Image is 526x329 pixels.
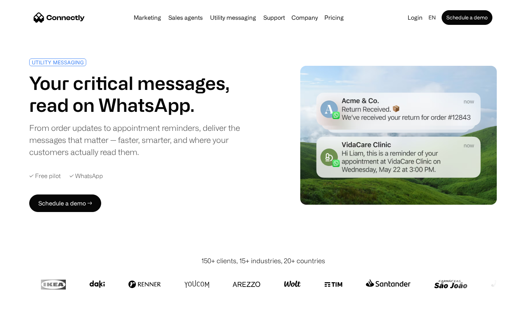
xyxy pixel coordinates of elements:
ul: Language list [15,316,44,326]
a: Support [260,15,288,20]
a: Schedule a demo → [29,194,101,212]
a: Sales agents [165,15,206,20]
aside: Language selected: English [7,315,44,326]
div: ✓ Free pilot [29,173,61,179]
h1: Your critical messages, read on WhatsApp. [29,72,260,116]
div: UTILITY MESSAGING [32,60,84,65]
div: ✓ WhatsApp [69,173,103,179]
div: en [428,12,436,23]
div: From order updates to appointment reminders, deliver the messages that matter — faster, smarter, ... [29,122,260,158]
a: Schedule a demo [442,10,492,25]
div: 150+ clients, 15+ industries, 20+ countries [201,256,325,266]
div: Company [291,12,318,23]
a: Utility messaging [207,15,259,20]
a: Login [405,12,426,23]
a: Marketing [131,15,164,20]
a: Pricing [321,15,347,20]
